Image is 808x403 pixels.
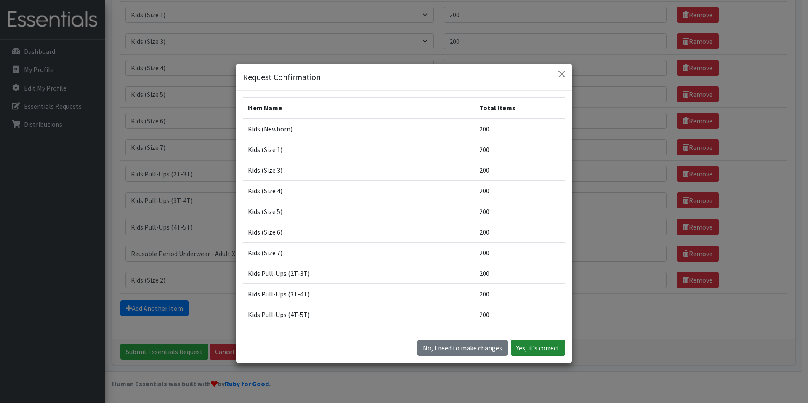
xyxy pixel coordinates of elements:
[474,243,565,263] td: 200
[243,201,474,222] td: Kids (Size 5)
[243,284,474,304] td: Kids Pull-Ups (3T-4T)
[474,304,565,325] td: 200
[474,98,565,119] th: Total Items
[474,263,565,284] td: 200
[243,222,474,243] td: Kids (Size 6)
[511,340,565,356] button: Yes, it's correct
[243,325,474,346] td: Reusable Period Underwear - Adult XL
[243,98,474,119] th: Item Name
[243,139,474,160] td: Kids (Size 1)
[555,67,569,81] button: Close
[474,284,565,304] td: 200
[474,181,565,201] td: 200
[243,71,321,83] h5: Request Confirmation
[243,243,474,263] td: Kids (Size 7)
[474,139,565,160] td: 200
[243,263,474,284] td: Kids Pull-Ups (2T-3T)
[243,118,474,139] td: Kids (Newborn)
[474,160,565,181] td: 200
[417,340,508,356] button: No I need to make changes
[474,118,565,139] td: 200
[474,201,565,222] td: 200
[474,222,565,243] td: 200
[474,325,565,346] td: 30
[243,304,474,325] td: Kids Pull-Ups (4T-5T)
[243,181,474,201] td: Kids (Size 4)
[243,160,474,181] td: Kids (Size 3)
